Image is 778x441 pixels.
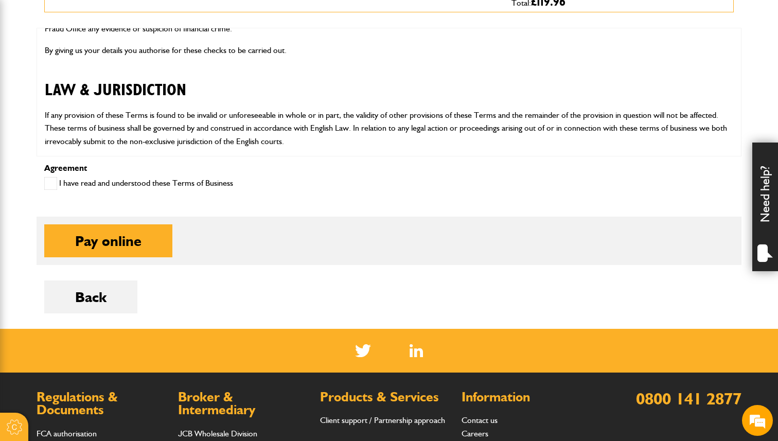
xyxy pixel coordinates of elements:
button: Pay online [44,224,172,257]
label: I have read and understood these Terms of Business [44,177,233,190]
a: 0800 141 2877 [636,389,741,409]
h2: Regulations & Documents [37,391,168,417]
textarea: Type your message and hit 'Enter' [13,186,188,308]
h2: Broker & Intermediary [178,391,309,417]
img: d_20077148190_company_1631870298795_20077148190 [17,57,43,72]
a: Contact us [462,415,498,425]
button: Back [44,280,137,313]
input: Enter your phone number [13,156,188,179]
a: FCA authorisation [37,429,97,438]
p: If any provision of these Terms is found to be invalid or unforeseeable in whole or in part, the ... [45,109,733,148]
em: Start Chat [140,317,187,331]
img: Twitter [355,344,371,357]
input: Enter your email address [13,126,188,148]
div: Need help? [752,143,778,271]
img: Linked In [410,344,423,357]
h2: Products & Services [320,391,451,404]
a: JCB Wholesale Division [178,429,257,438]
div: Chat with us now [54,58,173,71]
p: By giving us your details you authorise for these checks to be carried out. [45,44,733,57]
h2: LAW & JURISDICTION [45,65,733,100]
input: Enter your last name [13,95,188,118]
a: LinkedIn [410,344,423,357]
div: Minimize live chat window [169,5,193,30]
a: Client support / Partnership approach [320,415,445,425]
h2: Information [462,391,593,404]
a: Careers [462,429,488,438]
p: Agreement [44,164,734,172]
